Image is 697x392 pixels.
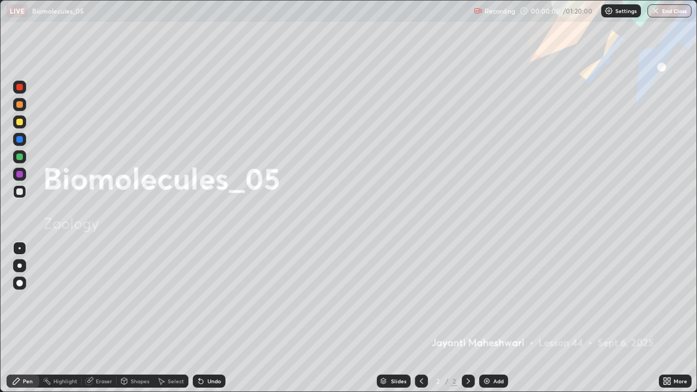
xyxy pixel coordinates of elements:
img: add-slide-button [482,377,491,385]
div: Add [493,378,504,384]
button: End Class [647,4,692,17]
div: 2 [451,376,457,386]
p: Biomolecules_05 [32,7,84,15]
img: class-settings-icons [604,7,613,15]
img: end-class-cross [651,7,660,15]
div: Slides [391,378,406,384]
div: More [674,378,687,384]
div: Shapes [131,378,149,384]
div: Undo [207,378,221,384]
div: Eraser [96,378,112,384]
p: LIVE [10,7,25,15]
div: / [445,378,449,384]
p: Settings [615,8,637,14]
div: Pen [23,378,33,384]
p: Recording [485,7,515,15]
img: recording.375f2c34.svg [474,7,482,15]
div: Highlight [53,378,77,384]
div: 2 [432,378,443,384]
div: Select [168,378,184,384]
